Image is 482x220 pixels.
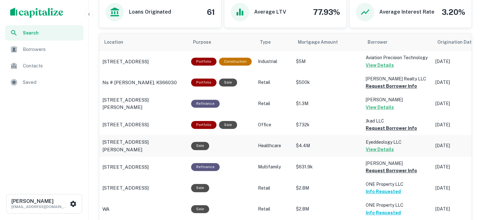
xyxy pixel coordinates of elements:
p: [STREET_ADDRESS] [102,163,149,171]
p: ONE Property LLC [366,181,429,188]
span: Borrower [368,38,388,46]
p: Retail [258,185,290,192]
a: [STREET_ADDRESS] [102,58,185,66]
button: Request Borrower Info [366,82,417,90]
p: [STREET_ADDRESS] [102,184,149,192]
p: $2.8M [296,206,359,212]
p: Ns # [PERSON_NAME], KS66030 [102,79,177,86]
div: Sale [219,79,237,86]
th: Location [99,33,188,51]
p: $500k [296,79,359,86]
div: Sale [219,121,237,129]
a: Search [5,25,83,41]
p: Industrial [258,58,290,65]
div: This loan purpose was for refinancing [191,100,220,108]
div: Sale [191,184,209,192]
span: Location [104,38,132,46]
span: Search [23,29,80,36]
a: Contacts [5,58,83,73]
a: [STREET_ADDRESS][PERSON_NAME] [102,96,185,111]
p: Retail [258,79,290,86]
button: View Details [366,104,394,111]
p: $732k [296,122,359,128]
img: capitalize-logo.png [10,8,63,18]
span: Mortgage Amount [298,38,346,46]
div: This is a portfolio loan with 2 properties [191,121,216,129]
th: Mortgage Amount [293,33,363,51]
a: Borrowers [5,42,83,57]
p: [STREET_ADDRESS] [102,121,149,129]
p: Eyeddeology LLC [366,139,429,146]
th: Type [255,33,293,51]
span: Contacts [23,62,80,70]
p: [EMAIL_ADDRESS][DOMAIN_NAME] [11,204,68,210]
button: Request Borrower Info [366,167,417,174]
p: [PERSON_NAME] [366,160,429,167]
a: [STREET_ADDRESS] [102,163,185,171]
h4: 61 [207,6,215,18]
div: Sale [191,142,209,150]
a: [STREET_ADDRESS] [102,184,185,192]
a: Ns # [PERSON_NAME], KS66030 [102,79,185,86]
iframe: Chat Widget [450,169,482,200]
h6: Average LTV [254,8,286,16]
p: WA [102,205,110,213]
div: This loan purpose was for construction [219,58,252,66]
p: [STREET_ADDRESS] [102,58,149,66]
h4: 3.20% [442,6,465,18]
button: Info Requested [366,188,401,195]
p: $631.9k [296,164,359,170]
button: View Details [366,146,394,153]
span: Borrowers [23,46,80,53]
a: [STREET_ADDRESS][PERSON_NAME] [102,138,185,153]
p: [PERSON_NAME] Realty LLC [366,75,429,82]
button: [PERSON_NAME][EMAIL_ADDRESS][DOMAIN_NAME] [6,194,82,214]
h6: Average Interest Rate [379,8,434,16]
span: Type [260,38,279,46]
p: Jkad LLC [366,117,429,124]
h6: Loans Originated [129,8,171,16]
p: Multifamily [258,164,290,170]
a: [STREET_ADDRESS] [102,121,185,129]
h4: 77.93% [313,6,340,18]
div: This is a portfolio loan with 2 properties [191,79,216,86]
span: Saved [23,79,80,86]
h6: [PERSON_NAME] [11,199,68,204]
p: $4.4M [296,142,359,149]
p: $2.8M [296,185,359,192]
p: Retail [258,206,290,212]
button: Info Requested [366,209,401,217]
a: Saved [5,75,83,90]
p: Retail [258,100,290,107]
p: [PERSON_NAME] [366,96,429,103]
th: Borrower [363,33,432,51]
button: Request Borrower Info [366,124,417,132]
div: This is a portfolio loan with 3 properties [191,58,216,66]
span: Purpose [193,38,219,46]
p: $1.3M [296,100,359,107]
div: This loan purpose was for refinancing [191,163,220,171]
p: ONE Property LLC [366,202,429,209]
p: $5M [296,58,359,65]
p: Healthcare [258,142,290,149]
th: Purpose [188,33,255,51]
div: Sale [191,205,209,213]
p: Office [258,122,290,128]
a: WA [102,205,185,213]
p: Aviation Precision Technology [366,54,429,61]
button: View Details [366,61,394,69]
